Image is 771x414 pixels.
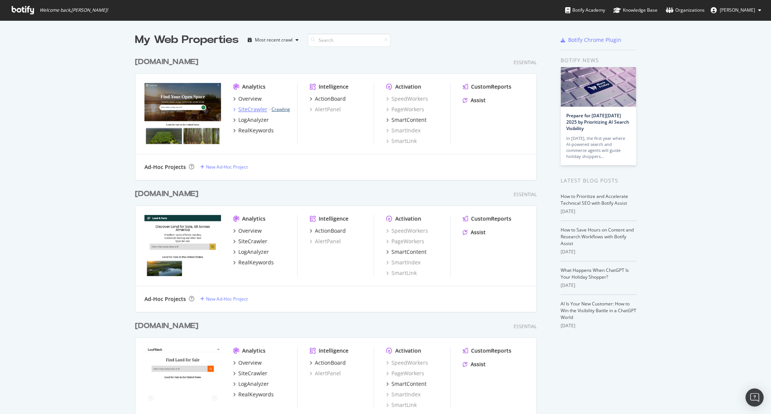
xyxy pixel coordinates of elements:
div: CustomReports [471,215,511,222]
div: Assist [471,360,486,368]
div: [DOMAIN_NAME] [135,189,198,199]
div: LogAnalyzer [238,248,269,256]
span: Welcome back, [PERSON_NAME] ! [40,7,108,13]
a: What Happens When ChatGPT Is Your Holiday Shopper? [561,267,629,280]
a: [DOMAIN_NAME] [135,320,201,331]
div: - [269,106,290,112]
div: SmartContent [391,248,426,256]
div: AlertPanel [310,106,341,113]
div: Knowledge Base [613,6,658,14]
div: Ad-Hoc Projects [144,295,186,303]
a: ActionBoard [310,227,346,235]
a: Crawling [271,106,290,112]
img: landandfarm.com [144,215,221,276]
div: In [DATE], the first year where AI-powered search and commerce agents will guide holiday shoppers… [566,135,630,159]
a: Overview [233,227,262,235]
div: ActionBoard [315,359,346,366]
div: Open Intercom Messenger [745,388,763,406]
a: SpeedWorkers [386,227,428,235]
div: LogAnalyzer [238,380,269,388]
button: Most recent crawl [245,34,302,46]
button: [PERSON_NAME] [705,4,767,16]
div: Botify Academy [565,6,605,14]
div: Organizations [666,6,705,14]
img: landwatch.com [144,347,221,408]
div: Overview [238,359,262,366]
a: SpeedWorkers [386,95,428,103]
img: land.com [144,83,221,144]
a: SmartContent [386,116,426,124]
a: SmartContent [386,380,426,388]
div: Botify news [561,56,636,64]
a: SiteCrawler [233,370,267,377]
a: How to Prioritize and Accelerate Technical SEO with Botify Assist [561,193,628,206]
div: [DOMAIN_NAME] [135,320,198,331]
div: Botify Chrome Plugin [568,36,621,44]
div: Essential [513,59,536,66]
div: ActionBoard [315,227,346,235]
div: Assist [471,97,486,104]
div: [DOMAIN_NAME] [135,57,198,67]
div: Overview [238,95,262,103]
a: LogAnalyzer [233,116,269,124]
div: CustomReports [471,83,511,90]
div: Essential [513,323,536,330]
a: AlertPanel [310,238,341,245]
a: LogAnalyzer [233,248,269,256]
a: SmartIndex [386,259,420,266]
a: ActionBoard [310,95,346,103]
a: PageWorkers [386,106,424,113]
a: New Ad-Hoc Project [200,296,248,302]
div: Assist [471,228,486,236]
span: Michael Glavac [720,7,755,13]
div: Analytics [242,347,265,354]
a: AI Is Your New Customer: How to Win the Visibility Battle in a ChatGPT World [561,301,636,320]
a: New Ad-Hoc Project [200,164,248,170]
div: RealKeywords [238,127,274,134]
a: Prepare for [DATE][DATE] 2025 by Prioritizing AI Search Visibility [566,112,629,132]
a: SmartIndex [386,127,420,134]
div: Intelligence [319,347,348,354]
a: PageWorkers [386,370,424,377]
div: Analytics [242,83,265,90]
div: ActionBoard [315,95,346,103]
div: LogAnalyzer [238,116,269,124]
div: My Web Properties [135,32,239,48]
a: SmartIndex [386,391,420,398]
a: CustomReports [463,347,511,354]
a: SmartContent [386,248,426,256]
div: Intelligence [319,83,348,90]
a: Assist [463,360,486,368]
div: SmartLink [386,401,417,409]
a: SmartLink [386,269,417,277]
div: [DATE] [561,208,636,215]
img: Prepare for Black Friday 2025 by Prioritizing AI Search Visibility [561,67,636,107]
a: Overview [233,95,262,103]
a: CustomReports [463,83,511,90]
div: SiteCrawler [238,370,267,377]
a: SmartLink [386,137,417,145]
a: How to Save Hours on Content and Research Workflows with Botify Assist [561,227,634,247]
div: CustomReports [471,347,511,354]
a: AlertPanel [310,370,341,377]
a: RealKeywords [233,127,274,134]
a: Botify Chrome Plugin [561,36,621,44]
div: SmartContent [391,380,426,388]
div: Analytics [242,215,265,222]
div: Ad-Hoc Projects [144,163,186,171]
a: SiteCrawler [233,238,267,245]
a: RealKeywords [233,391,274,398]
div: [DATE] [561,248,636,255]
div: New Ad-Hoc Project [206,296,248,302]
div: [DATE] [561,282,636,289]
div: Activation [395,215,421,222]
